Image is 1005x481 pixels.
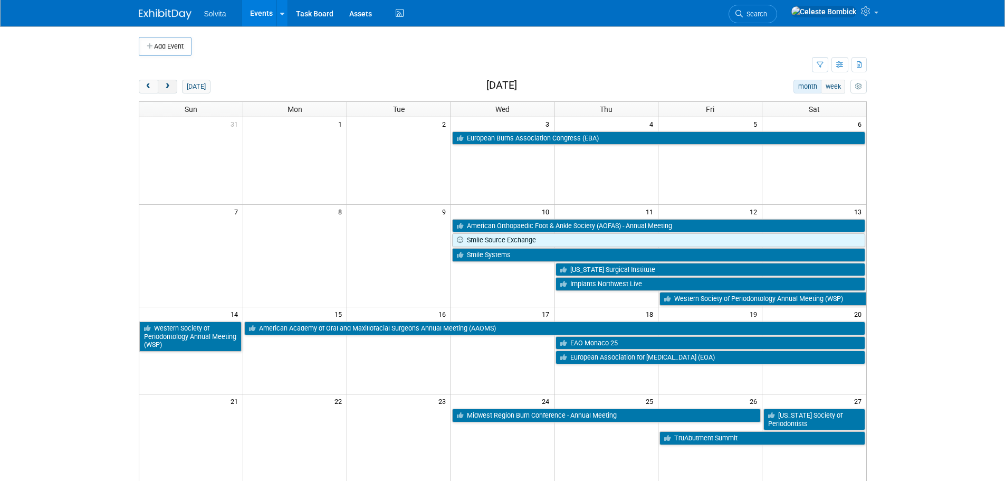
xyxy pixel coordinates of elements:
span: Wed [495,105,510,114]
span: 24 [541,394,554,408]
span: Thu [600,105,612,114]
h2: [DATE] [486,80,517,91]
button: myCustomButton [850,80,866,93]
span: 27 [853,394,866,408]
span: 22 [333,394,347,408]
span: 19 [749,307,762,320]
a: American Orthopaedic Foot & Ankle Society (AOFAS) - Annual Meeting [452,219,865,233]
a: Western Society of Periodontology Annual Meeting (WSP) [139,322,242,352]
span: Mon [288,105,302,114]
span: 20 [853,307,866,320]
span: 23 [437,394,451,408]
span: 31 [229,117,243,130]
span: 12 [749,205,762,218]
span: 17 [541,307,554,320]
button: month [793,80,821,93]
span: 6 [857,117,866,130]
a: Smile Source Exchange [452,233,865,247]
i: Personalize Calendar [855,83,862,90]
a: [US_STATE] Surgical Institute [556,263,865,277]
span: 16 [437,307,451,320]
a: European Burns Association Congress (EBA) [452,131,865,145]
span: 7 [233,205,243,218]
span: 3 [544,117,554,130]
span: 25 [645,394,658,408]
span: Fri [706,105,714,114]
span: 4 [648,117,658,130]
img: ExhibitDay [139,9,192,20]
a: EAO Monaco 25 [556,336,865,350]
span: Tue [393,105,405,114]
img: Celeste Bombick [791,6,857,17]
span: 21 [229,394,243,408]
a: Western Society of Periodontology Annual Meeting (WSP) [659,292,866,306]
span: 18 [645,307,658,320]
a: European Association for [MEDICAL_DATA] (EOA) [556,351,865,364]
a: Smile Systems [452,248,865,262]
button: [DATE] [182,80,210,93]
span: 11 [645,205,658,218]
a: Search [729,5,777,23]
span: 1 [337,117,347,130]
span: 15 [333,307,347,320]
span: Solvita [204,10,226,18]
button: week [821,80,845,93]
span: Search [743,10,767,18]
span: 8 [337,205,347,218]
span: 10 [541,205,554,218]
button: prev [139,80,158,93]
span: 13 [853,205,866,218]
span: 26 [749,394,762,408]
button: next [158,80,177,93]
a: [US_STATE] Society of Periodontists [763,409,865,430]
span: Sun [185,105,197,114]
span: Sat [809,105,820,114]
span: 9 [441,205,451,218]
span: 14 [229,307,243,320]
button: Add Event [139,37,192,56]
a: Implants Northwest Live [556,277,865,291]
a: Midwest Region Burn Conference - Annual Meeting [452,409,761,422]
span: 5 [752,117,762,130]
a: TruAbutment Summit [659,431,865,445]
a: American Academy of Oral and Maxillofacial Surgeons Annual Meeting (AAOMS) [244,322,865,335]
span: 2 [441,117,451,130]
